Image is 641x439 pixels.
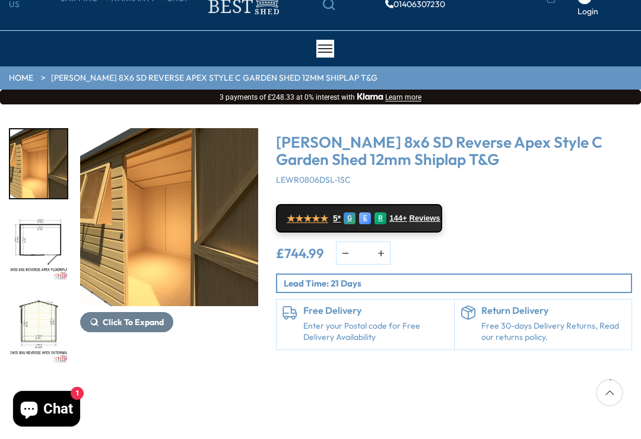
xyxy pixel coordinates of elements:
[10,129,67,198] img: Lewis8x6ReverseApexstyleCclose_200x200.jpg
[51,72,377,84] a: [PERSON_NAME] 8x6 SD Reverse Apex Style C Garden Shed 12mm Shiplap T&G
[9,72,33,84] a: HOME
[80,312,173,332] button: Click To Expand
[389,214,407,223] span: 144+
[103,317,164,327] span: Click To Expand
[481,320,626,343] p: Free 30-days Delivery Returns, Read our returns policy.
[284,277,631,290] p: Lead Time: 21 Days
[10,212,67,281] img: Lewis8x6ReverseApexFLOORPLAN_200x200.jpg
[303,306,448,316] h6: Free Delivery
[276,247,324,260] ins: £744.99
[344,212,356,224] div: G
[287,213,328,224] span: ★★★★★
[359,212,371,224] div: E
[481,306,626,316] h6: Return Delivery
[577,6,598,18] a: Login
[10,295,67,364] img: Lewis8x6ReverseApexINTERNALS_200x200.jpg
[9,128,68,199] div: 3 / 13
[9,294,68,365] div: 5 / 13
[80,128,258,365] div: 3 / 13
[410,214,440,223] span: Reviews
[9,391,84,430] inbox-online-store-chat: Shopify online store chat
[9,211,68,282] div: 4 / 13
[276,204,442,233] a: ★★★★★ 5* G E R 144+ Reviews
[80,128,258,306] img: Lewis 8x6 SD Reverse Apex Style C Garden Shed 12mm Shiplap T&G
[276,174,351,185] span: LEWR0806DSL-1SC
[303,320,448,343] a: Enter your Postal code for Free Delivery Availability
[375,212,386,224] div: R
[276,134,632,168] h3: [PERSON_NAME] 8x6 SD Reverse Apex Style C Garden Shed 12mm Shiplap T&G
